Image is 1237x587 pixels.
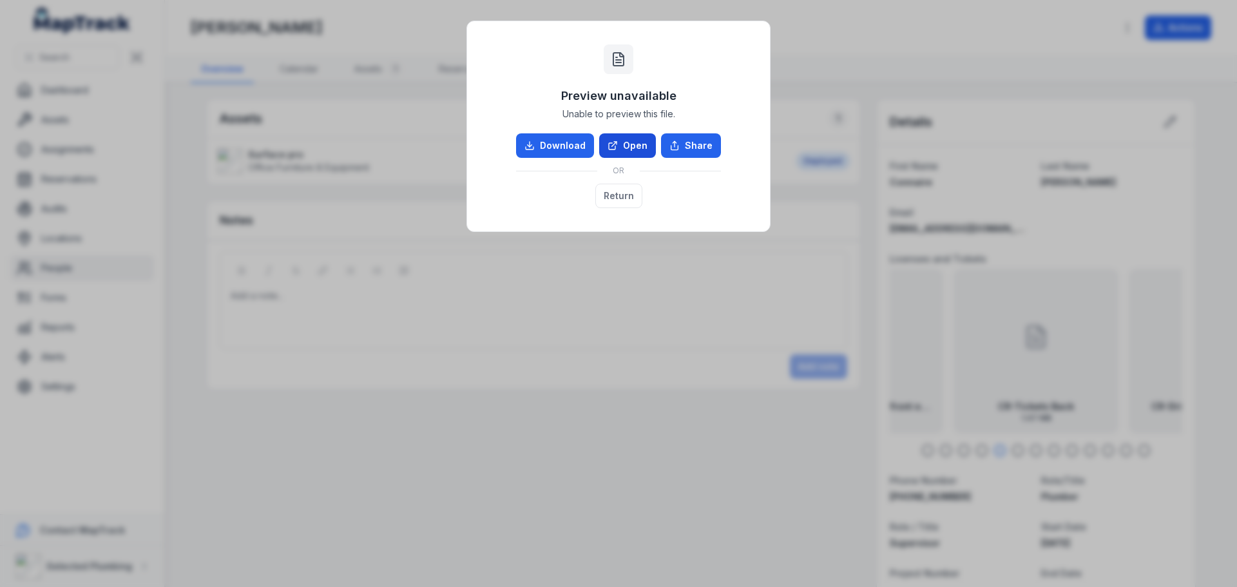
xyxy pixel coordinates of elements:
button: Share [661,133,721,158]
span: Unable to preview this file. [562,108,675,120]
div: OR [516,158,721,184]
h3: Preview unavailable [561,87,676,105]
a: Open [599,133,656,158]
a: Download [516,133,594,158]
button: Return [595,184,642,208]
